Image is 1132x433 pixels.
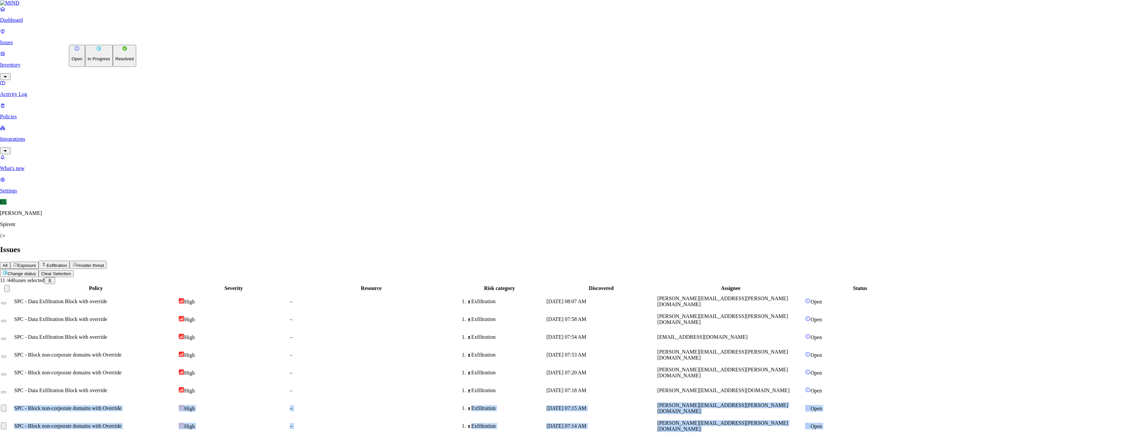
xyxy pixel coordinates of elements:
[115,56,134,61] p: Resolved
[96,46,101,51] img: status-in-progress
[74,46,79,51] img: status-open
[72,56,82,61] p: Open
[88,56,110,61] p: In Progress
[122,46,127,51] img: status-resolved
[69,45,136,67] div: Change status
